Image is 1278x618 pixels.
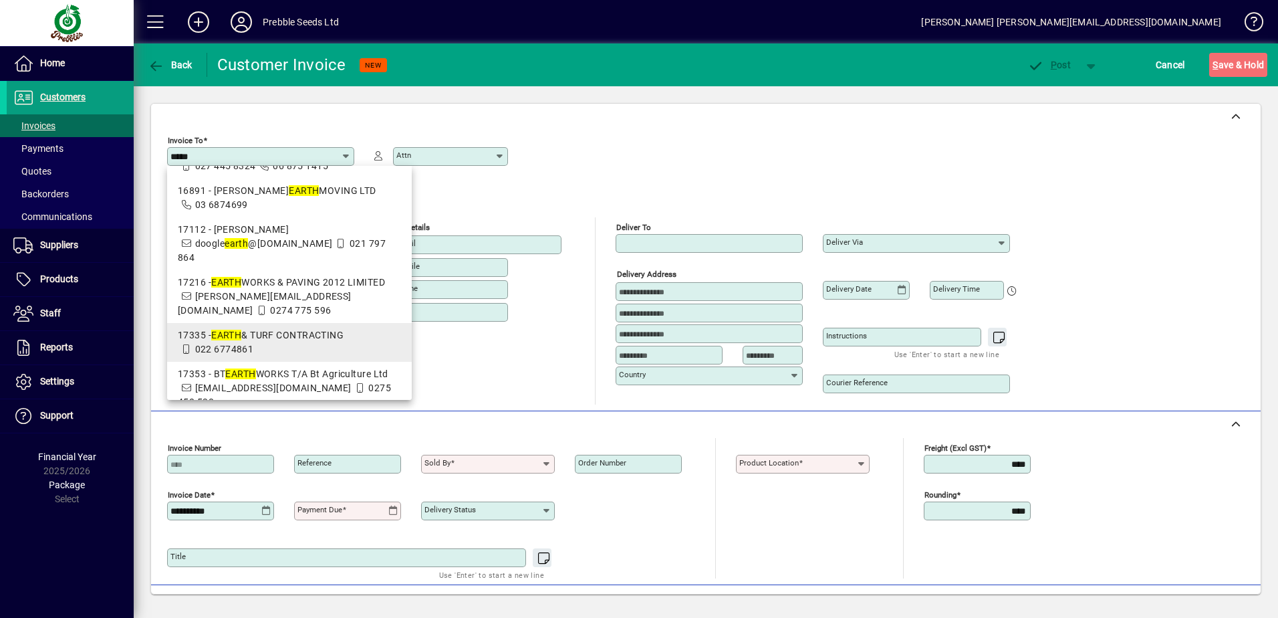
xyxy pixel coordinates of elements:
div: 17112 - [PERSON_NAME] [178,223,401,237]
button: Add [177,10,220,34]
mat-label: Invoice number [168,443,221,453]
div: 16891 - [PERSON_NAME] MOVING LTD [178,184,401,198]
em: earth [225,238,248,249]
span: Customers [40,92,86,102]
mat-option: 17112 - Mr DOUGAL BURFOOT [167,217,412,270]
span: [PERSON_NAME][EMAIL_ADDRESS][DOMAIN_NAME] [178,291,352,316]
button: Profile [220,10,263,34]
span: ave & Hold [1212,54,1264,76]
a: Quotes [7,160,134,183]
div: 17216 - WORKS & PAVING 2012 LIMITED [178,276,401,290]
a: Home [7,47,134,80]
mat-option: 16891 - ROONEY EARTHMOVING LTD [167,179,412,217]
span: 027 445 8324 [195,161,256,171]
mat-label: Title [170,552,186,561]
div: 17353 - BT WORKS T/A Bt Agriculture Ltd [178,367,401,381]
a: Staff [7,297,134,330]
a: Invoices [7,114,134,137]
a: Settings [7,365,134,399]
mat-label: Invoice To [168,136,203,145]
button: Cancel [1152,53,1188,77]
span: 06 875 1415 [273,161,328,171]
mat-label: Product location [739,458,799,468]
span: Suppliers [40,239,78,250]
a: Knowledge Base [1235,3,1261,46]
a: Communications [7,205,134,228]
mat-label: Order number [578,458,626,468]
mat-label: Deliver To [616,223,651,232]
span: NEW [365,61,382,70]
mat-label: Country [619,370,646,379]
mat-option: 17216 - EARTHWORKS & PAVING 2012 LIMITED [167,270,412,323]
span: [EMAIL_ADDRESS][DOMAIN_NAME] [195,383,352,393]
div: Prebble Seeds Ltd [263,11,339,33]
span: Staff [40,308,61,318]
a: Backorders [7,183,134,205]
mat-option: 17335 - EARTH & TURF CONTRACTING [167,323,412,362]
a: Products [7,263,134,296]
span: doogle @[DOMAIN_NAME] [195,238,333,249]
mat-label: Reference [297,458,332,468]
a: Support [7,399,134,433]
a: Reports [7,331,134,365]
div: Customer Invoice [217,54,346,76]
span: Cancel [1156,54,1185,76]
mat-label: Payment due [297,505,342,514]
mat-hint: Use 'Enter' to start a new line [439,567,544,583]
mat-hint: Use 'Enter' to start a new line [894,346,999,362]
div: 17335 - & TURF CONTRACTING [178,328,401,342]
span: Back [148,60,193,70]
div: [PERSON_NAME] [PERSON_NAME][EMAIL_ADDRESS][DOMAIN_NAME] [921,11,1221,33]
button: Post [1021,53,1077,77]
span: 0274 775 596 [270,305,331,316]
mat-label: Attn [396,150,411,160]
button: Product [1163,592,1231,616]
em: EARTH [211,277,241,288]
span: ost [1027,60,1071,70]
mat-label: Delivery time [933,284,980,294]
span: Reports [40,342,73,352]
em: EARTH [289,185,319,196]
mat-label: Freight (excl GST) [924,443,987,453]
span: 03 6874699 [195,199,248,210]
mat-label: Delivery status [424,505,476,514]
mat-label: Invoice date [168,490,211,500]
span: S [1212,60,1218,70]
mat-label: Deliver via [826,237,863,247]
span: Support [40,410,74,421]
mat-label: Instructions [826,331,867,340]
span: Package [49,480,85,490]
span: Backorders [13,189,69,199]
span: Home [40,58,65,68]
mat-label: Courier Reference [826,378,888,387]
app-page-header-button: Back [134,53,207,77]
span: Financial Year [38,451,96,462]
span: 022 6774861 [195,344,254,354]
button: Back [144,53,196,77]
button: Save & Hold [1209,53,1267,77]
em: EARTH [211,330,241,340]
span: Invoices [13,120,55,131]
mat-label: Rounding [924,490,956,500]
span: Payments [13,143,63,154]
mat-label: Sold by [424,458,451,468]
em: EARTH [225,369,255,379]
mat-option: 17353 - BT EARTH WORKS T/A Bt Agriculture Ltd [167,362,412,415]
span: P [1051,60,1057,70]
span: Communications [13,211,92,222]
a: Payments [7,137,134,160]
a: Suppliers [7,229,134,262]
span: Settings [40,376,74,387]
span: Products [40,274,78,284]
mat-label: Delivery date [826,284,872,294]
span: Quotes [13,166,51,177]
span: Product [1170,593,1224,615]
